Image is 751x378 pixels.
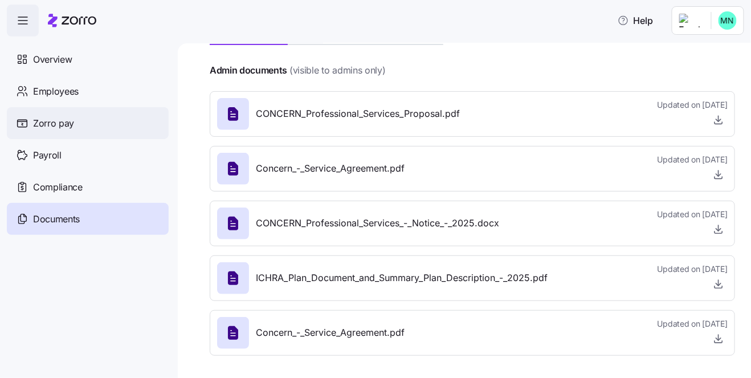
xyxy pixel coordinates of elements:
span: Updated on [DATE] [658,154,728,165]
a: Compliance [7,171,169,203]
img: b0ee0d05d7ad5b312d7e0d752ccfd4ca [719,11,737,30]
img: Employer logo [679,14,702,27]
span: Overview [33,52,72,67]
span: CONCERN_Professional_Services_-_Notice_-_2025.docx [256,216,499,230]
span: Employees [33,84,79,99]
span: Updated on [DATE] [658,209,728,220]
span: Zorro pay [33,116,74,131]
h4: Admin documents [210,64,287,77]
span: Concern_-_Service_Agreement.pdf [256,326,405,340]
span: (visible to admins only) [289,63,385,78]
span: Compliance [33,180,83,194]
span: Concern_-_Service_Agreement.pdf [256,161,405,176]
span: ICHRA_Plan_Document_and_Summary_Plan_Description_-_2025.pdf [256,271,548,285]
button: Help [609,9,663,32]
span: Updated on [DATE] [658,99,728,111]
a: Payroll [7,139,169,171]
span: Documents [33,212,80,226]
span: CONCERN_Professional_Services_Proposal.pdf [256,107,460,121]
a: Employees [7,75,169,107]
span: Updated on [DATE] [658,318,728,330]
a: Documents [7,203,169,235]
span: Help [618,14,654,27]
span: Payroll [33,148,62,162]
span: Updated on [DATE] [658,263,728,275]
a: Overview [7,43,169,75]
a: Zorro pay [7,107,169,139]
